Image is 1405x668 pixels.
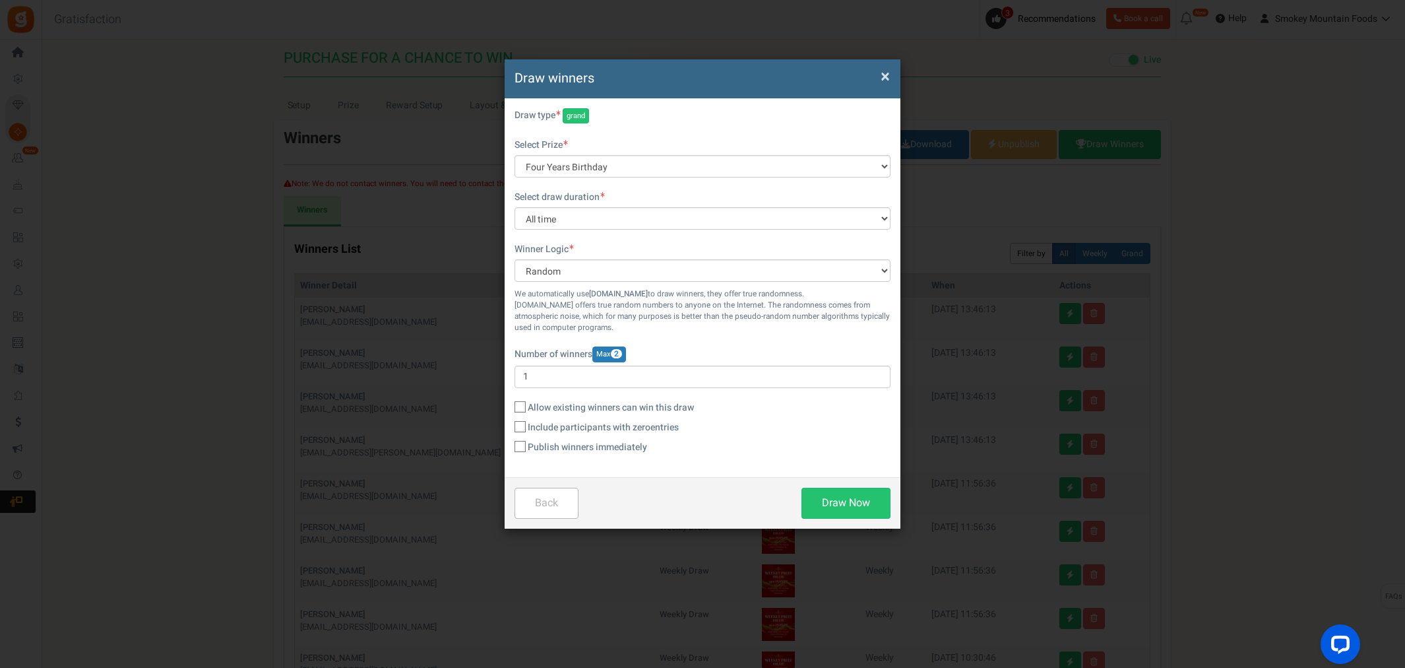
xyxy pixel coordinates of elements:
[589,288,648,300] b: [DOMAIN_NAME]
[528,421,679,434] span: Include participants with zero
[515,109,561,122] label: Draw type
[528,441,647,454] span: Publish winners immediately
[515,288,890,333] small: We automatically use to draw winners, they offer true randomness. [DOMAIN_NAME] offers true rando...
[515,488,578,519] button: Back
[515,347,626,362] label: Number of winners
[881,64,890,89] span: ×
[801,488,890,519] button: Draw Now
[563,108,589,124] span: grand
[881,70,890,84] button: Close
[650,421,679,434] span: Entries
[515,243,574,256] label: Winner Logic
[592,347,626,362] span: Max
[528,401,694,415] span: Allow existing winners can win this draw
[515,191,605,204] label: Select draw duration
[515,69,890,88] h4: Draw winners
[611,349,622,358] span: 2
[515,139,568,152] label: Select Prize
